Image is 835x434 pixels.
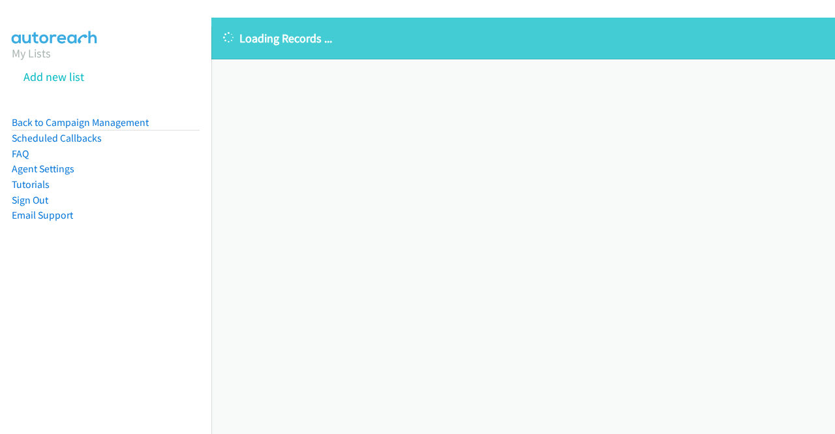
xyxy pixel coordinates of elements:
a: Tutorials [12,178,50,191]
a: FAQ [12,147,29,160]
a: Sign Out [12,194,48,206]
a: Scheduled Callbacks [12,132,102,144]
a: Agent Settings [12,163,74,175]
a: Email Support [12,209,73,221]
p: Loading Records ... [223,29,823,47]
a: Add new list [23,69,84,84]
a: My Lists [12,46,51,61]
a: Back to Campaign Management [12,116,149,129]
